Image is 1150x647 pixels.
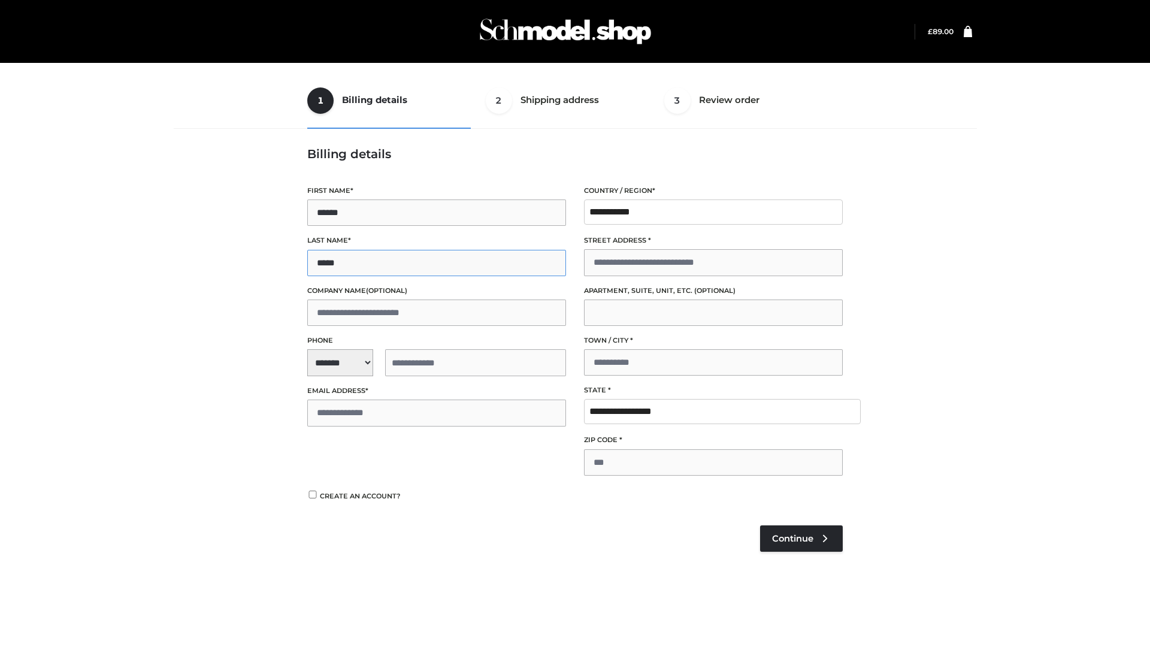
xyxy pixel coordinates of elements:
h3: Billing details [307,147,843,161]
label: Last name [307,235,566,246]
label: Town / City [584,335,843,346]
label: First name [307,185,566,196]
a: Continue [760,525,843,552]
input: Create an account? [307,491,318,498]
span: Create an account? [320,492,401,500]
label: Street address [584,235,843,246]
span: (optional) [694,286,736,295]
label: State [584,385,843,396]
bdi: 89.00 [928,27,954,36]
span: £ [928,27,933,36]
label: ZIP Code [584,434,843,446]
label: Company name [307,285,566,297]
span: (optional) [366,286,407,295]
label: Country / Region [584,185,843,196]
img: Schmodel Admin 964 [476,8,655,55]
a: £89.00 [928,27,954,36]
label: Email address [307,385,566,397]
label: Phone [307,335,566,346]
span: Continue [772,533,813,544]
label: Apartment, suite, unit, etc. [584,285,843,297]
